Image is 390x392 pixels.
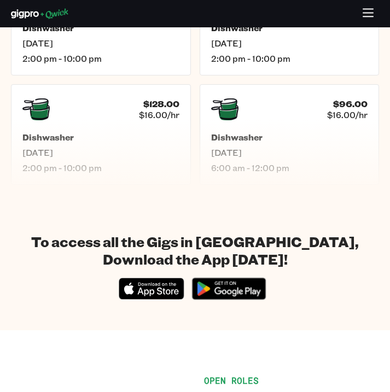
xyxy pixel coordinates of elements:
span: 6:00 am - 12:00 pm [211,162,368,173]
img: Get it on Google Play [187,272,271,305]
h4: $128.00 [143,98,179,109]
span: $16.00/hr [139,109,179,120]
a: $96.00$16.00/hrDishwasher[DATE]6:00 am - 12:00 pm [200,84,380,185]
span: Open Roles [204,375,259,386]
span: [DATE] [211,38,368,49]
h5: Dishwasher [211,22,368,33]
h1: To access all the Gigs in [GEOGRAPHIC_DATA], Download the App [DATE]! [11,233,379,268]
span: $16.00/hr [327,109,368,120]
span: [DATE] [22,38,179,49]
span: [DATE] [211,147,368,158]
span: 2:00 pm - 10:00 pm [211,53,368,64]
h5: Dishwasher [22,22,179,33]
h4: $96.00 [333,98,368,109]
a: Download on the App Store [119,290,184,302]
h5: Dishwasher [211,132,368,143]
a: $128.00$16.00/hrDishwasher[DATE]2:00 pm - 10:00 pm [11,84,191,185]
span: 2:00 pm - 10:00 pm [22,53,179,64]
span: 2:00 pm - 10:00 pm [22,162,179,173]
h5: Dishwasher [22,132,179,143]
span: [DATE] [22,147,179,158]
